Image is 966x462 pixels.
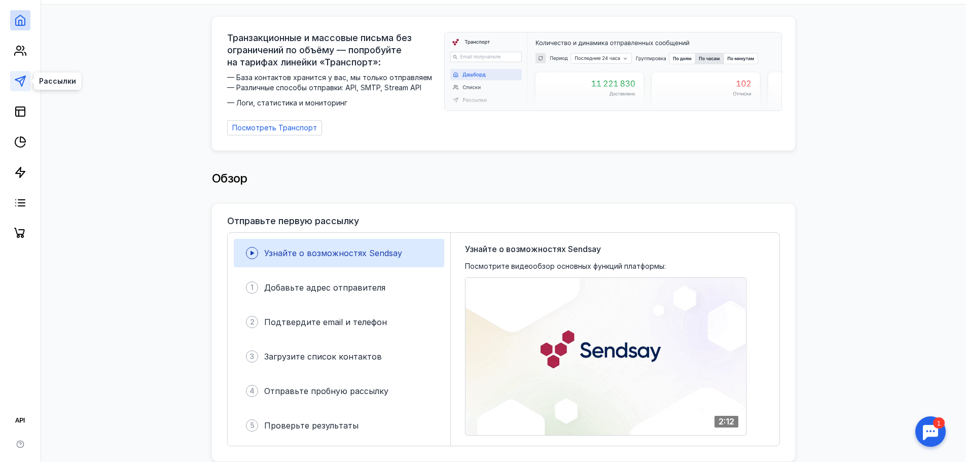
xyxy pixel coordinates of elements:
[714,416,738,428] div: 2:12
[39,78,76,85] span: Рассылки
[250,317,255,327] span: 2
[250,420,255,431] span: 5
[264,386,388,396] span: Отправьте пробную рассылку
[465,261,666,271] span: Посмотрите видеообзор основных функций платформы:
[23,6,34,17] div: 1
[227,32,438,68] span: Транзакционные и массовые письма без ограничений по объёму — попробуйте на тарифах линейки «Транс...
[264,248,402,258] span: Узнайте о возможностях Sendsay
[227,216,359,226] h3: Отправьте первую рассылку
[465,243,601,255] span: Узнайте о возможностях Sendsay
[212,171,247,186] span: Обзор
[264,282,385,293] span: Добавьте адрес отправителя
[227,120,322,135] a: Посмотреть Транспорт
[445,32,781,111] img: dashboard-transport-banner
[227,73,438,108] span: — База контактов хранится у вас, мы только отправляем — Различные способы отправки: API, SMTP, St...
[251,282,254,293] span: 1
[264,351,382,362] span: Загрузите список контактов
[232,124,317,132] span: Посмотреть Транспорт
[264,317,387,327] span: Подтвердите email и телефон
[264,420,359,431] span: Проверьте результаты
[249,351,255,362] span: 3
[249,386,255,396] span: 4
